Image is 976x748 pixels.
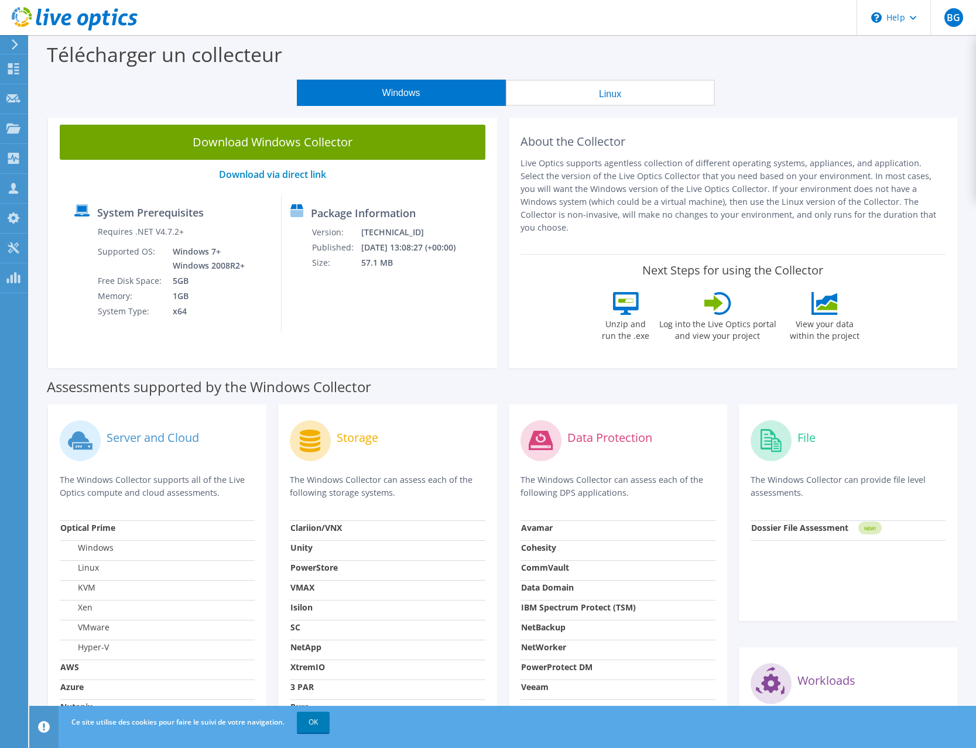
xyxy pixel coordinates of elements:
strong: PowerStore [290,562,338,573]
label: Xen [60,602,93,613]
td: x64 [164,304,247,319]
strong: SC [290,622,300,633]
p: Live Optics supports agentless collection of different operating systems, appliances, and applica... [520,157,946,234]
td: [DATE] 13:08:27 (+00:00) [361,240,471,255]
a: Download Windows Collector [60,125,485,160]
svg: \n [871,12,882,23]
h2: About the Collector [520,135,946,149]
strong: Clariion/VNX [290,522,342,533]
strong: Pure [290,701,309,712]
label: Data Protection [567,432,652,444]
label: VMware [60,622,109,633]
strong: CommVault [521,562,569,573]
label: Package Information [311,207,416,219]
td: Version: [311,225,361,240]
label: Requires .NET V4.7.2+ [98,226,184,238]
strong: PowerProtect DM [521,661,593,672]
strong: Optical Prime [60,522,115,533]
strong: Data Domain [521,582,574,593]
td: System Type: [97,304,164,319]
p: The Windows Collector can provide file level assessments. [751,473,946,499]
label: Log into the Live Optics portal and view your project [659,315,777,342]
strong: XtremIO [290,661,325,672]
td: 1GB [164,289,247,304]
span: BG [944,8,963,27]
td: Supported OS: [97,244,164,273]
button: Linux [506,80,715,106]
strong: Avamar [521,522,553,533]
label: Workloads [797,675,855,687]
label: System Prerequisites [97,207,204,218]
td: 57.1 MB [361,255,471,270]
label: Next Steps for using the Collector [642,263,823,277]
a: Download via direct link [219,168,326,181]
strong: Dossier File Assessment [751,522,848,533]
strong: Isilon [290,602,313,613]
label: Assessments supported by the Windows Collector [47,381,371,393]
label: Server and Cloud [107,432,199,444]
td: Published: [311,240,361,255]
strong: 3 PAR [290,681,314,692]
strong: Veeam [521,681,549,692]
label: Unzip and run the .exe [599,315,653,342]
td: Memory: [97,289,164,304]
label: Hyper-V [60,641,109,653]
p: The Windows Collector can assess each of the following DPS applications. [520,473,715,499]
strong: Azure [60,681,84,692]
label: Linux [60,562,99,574]
p: The Windows Collector can assess each of the following storage systems. [290,473,485,499]
p: The Windows Collector supports all of the Live Optics compute and cloud assessments. [60,473,255,499]
strong: NetBackup [521,622,566,633]
strong: Cohesity [521,542,556,553]
label: KVM [60,582,95,593]
label: Storage [337,432,378,444]
strong: Unity [290,542,313,553]
button: Windows [297,80,506,106]
label: View your data within the project [783,315,867,342]
td: Size: [311,255,361,270]
strong: VMAX [290,582,314,593]
label: Windows [60,542,114,554]
strong: IBM Spectrum Protect (TSM) [521,602,636,613]
td: Free Disk Space: [97,273,164,289]
label: File [797,432,816,444]
a: OK [297,712,330,733]
strong: NetApp [290,641,321,653]
strong: Nutanix [60,701,93,712]
td: Windows 7+ Windows 2008R2+ [164,244,247,273]
span: Ce site utilise des cookies pour faire le suivi de votre navigation. [71,717,285,727]
tspan: NEW! [864,525,875,531]
strong: NetWorker [521,641,566,653]
td: [TECHNICAL_ID] [361,225,471,240]
strong: AWS [60,661,79,672]
label: Télécharger un collecteur [47,41,282,68]
td: 5GB [164,273,247,289]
